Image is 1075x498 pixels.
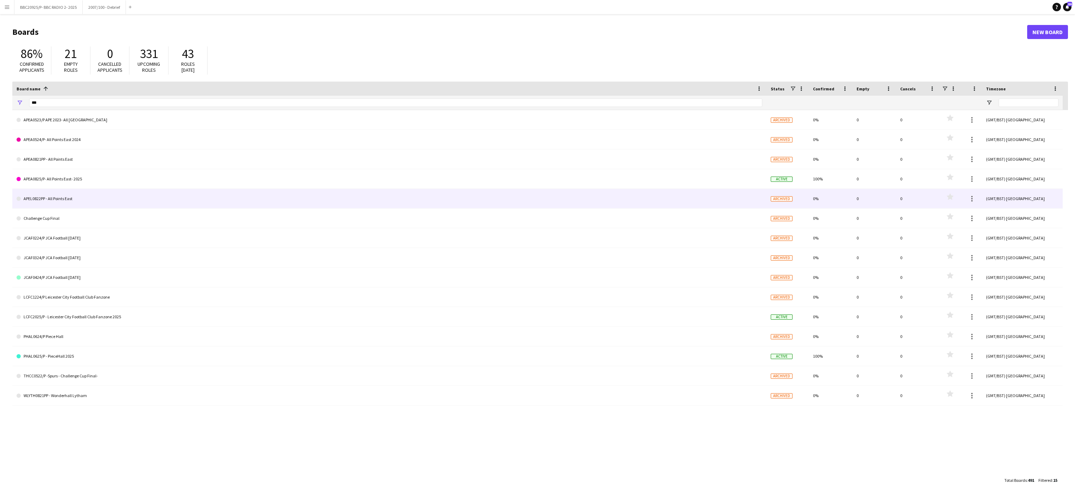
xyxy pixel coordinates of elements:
[982,130,1063,149] div: (GMT/BST) [GEOGRAPHIC_DATA]
[17,307,762,327] a: LCFC2025/P - Leicester City Football Club Fanzone 2025
[896,386,940,405] div: 0
[809,189,852,208] div: 0%
[771,255,793,261] span: Archived
[17,346,762,366] a: PHAL0625/P - PieceHall 2025
[896,110,940,129] div: 0
[982,366,1063,385] div: (GMT/BST) [GEOGRAPHIC_DATA]
[982,248,1063,267] div: (GMT/BST) [GEOGRAPHIC_DATA]
[29,98,762,107] input: Board name Filter Input
[896,248,940,267] div: 0
[12,27,1027,37] h1: Boards
[17,386,762,406] a: WLYTH0821PP - Wonderhall Lytham
[809,346,852,366] div: 100%
[986,86,1006,91] span: Timezone
[982,189,1063,208] div: (GMT/BST) [GEOGRAPHIC_DATA]
[809,228,852,248] div: 0%
[771,157,793,162] span: Archived
[809,268,852,287] div: 0%
[809,287,852,307] div: 0%
[182,46,194,62] span: 43
[852,346,896,366] div: 0
[809,149,852,169] div: 0%
[809,130,852,149] div: 0%
[17,189,762,209] a: APEL0822PP - All Points East
[852,366,896,385] div: 0
[1028,478,1034,483] span: 491
[17,327,762,346] a: PHAL0624/P Piece Hall
[771,137,793,142] span: Archived
[852,386,896,405] div: 0
[896,169,940,189] div: 0
[852,189,896,208] div: 0
[896,287,940,307] div: 0
[1067,2,1072,6] span: 84
[97,61,122,73] span: Cancelled applicants
[896,366,940,385] div: 0
[809,386,852,405] div: 0%
[771,393,793,398] span: Archived
[1004,473,1034,487] div: :
[982,268,1063,287] div: (GMT/BST) [GEOGRAPHIC_DATA]
[17,86,40,91] span: Board name
[900,86,916,91] span: Cancels
[896,268,940,287] div: 0
[83,0,126,14] button: 2007/100 - Debrief
[17,209,762,228] a: Challenge Cup Final
[1053,478,1057,483] span: 15
[982,149,1063,169] div: (GMT/BST) [GEOGRAPHIC_DATA]
[107,46,113,62] span: 0
[64,61,78,73] span: Empty roles
[982,209,1063,228] div: (GMT/BST) [GEOGRAPHIC_DATA]
[982,287,1063,307] div: (GMT/BST) [GEOGRAPHIC_DATA]
[982,386,1063,405] div: (GMT/BST) [GEOGRAPHIC_DATA]
[1063,3,1071,11] a: 84
[852,110,896,129] div: 0
[852,327,896,346] div: 0
[771,354,793,359] span: Active
[14,0,83,14] button: BBC20925/P- BBC RADIO 2- 2025
[1038,473,1057,487] div: :
[982,169,1063,189] div: (GMT/BST) [GEOGRAPHIC_DATA]
[771,216,793,221] span: Archived
[852,307,896,326] div: 0
[17,228,762,248] a: JCAF0224/P JCA Football [DATE]
[771,236,793,241] span: Archived
[771,295,793,300] span: Archived
[809,110,852,129] div: 0%
[982,228,1063,248] div: (GMT/BST) [GEOGRAPHIC_DATA]
[1004,478,1027,483] span: Total Boards
[896,327,940,346] div: 0
[771,275,793,280] span: Archived
[852,149,896,169] div: 0
[809,327,852,346] div: 0%
[986,100,992,106] button: Open Filter Menu
[809,169,852,189] div: 100%
[17,149,762,169] a: APEA0821PP - All Points East
[809,307,852,326] div: 0%
[896,149,940,169] div: 0
[771,373,793,379] span: Archived
[982,327,1063,346] div: (GMT/BST) [GEOGRAPHIC_DATA]
[17,366,762,386] a: THCC0522/P -Spurs - Challenge Cup Final-
[17,110,762,130] a: APEA0523/P APE 2023- All [GEOGRAPHIC_DATA]
[852,169,896,189] div: 0
[17,287,762,307] a: LCFC1224/P Leicester City Football Club Fanzone
[771,334,793,339] span: Archived
[809,248,852,267] div: 0%
[999,98,1058,107] input: Timezone Filter Input
[852,130,896,149] div: 0
[896,228,940,248] div: 0
[809,366,852,385] div: 0%
[852,209,896,228] div: 0
[852,248,896,267] div: 0
[896,209,940,228] div: 0
[19,61,44,73] span: Confirmed applicants
[771,314,793,320] span: Active
[181,61,195,73] span: Roles [DATE]
[813,86,834,91] span: Confirmed
[896,346,940,366] div: 0
[65,46,77,62] span: 21
[896,130,940,149] div: 0
[809,209,852,228] div: 0%
[21,46,43,62] span: 86%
